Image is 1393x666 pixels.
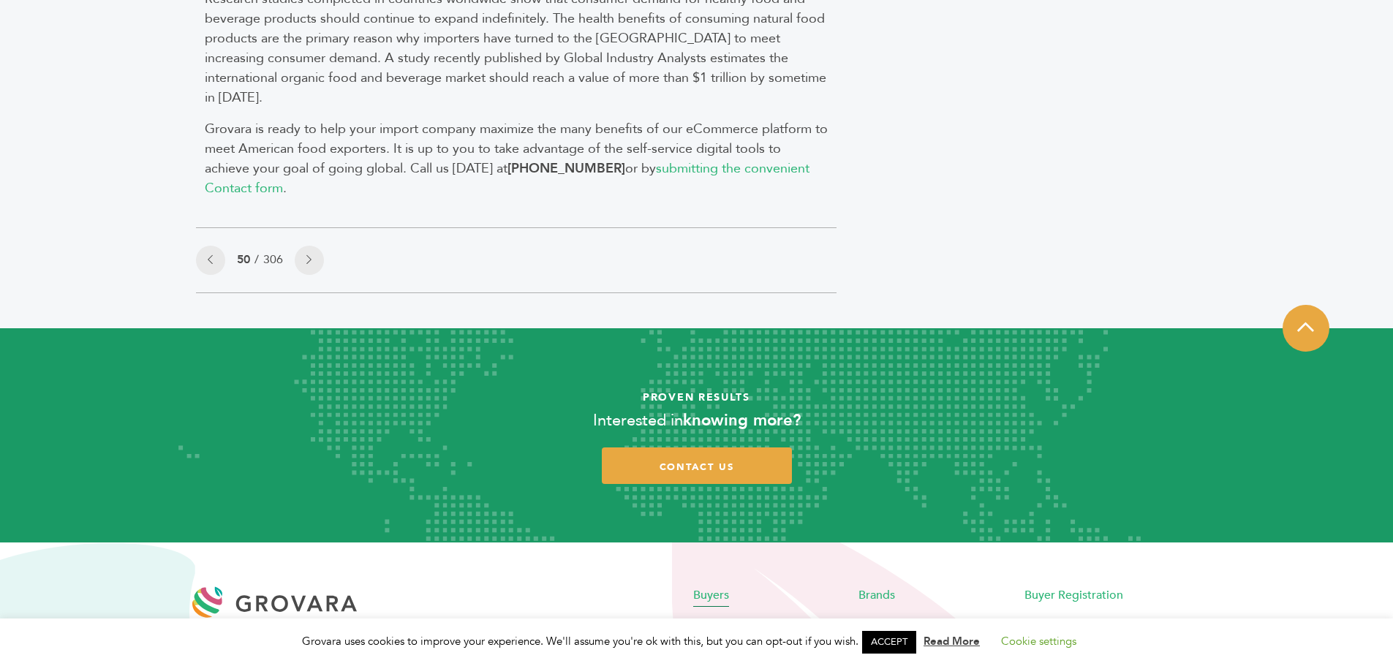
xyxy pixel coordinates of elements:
a: Read More [924,634,980,648]
span: Interested in [593,409,683,431]
span: / [250,251,263,268]
b: [PHONE_NUMBER] [507,159,625,178]
span: contact us [660,461,734,474]
a: Brand Registration [858,616,958,632]
span: 50 [237,251,250,268]
a: Help Center [1024,616,1090,632]
a: Brands [858,587,895,603]
a: 306 [263,251,283,268]
a: Buyers [693,587,729,603]
span: . [283,179,287,197]
span: Grovara uses cookies to improve your experience. We'll assume you're ok with this, but you can op... [302,634,1091,648]
a: Cookie settings [1001,634,1076,648]
a: ACCEPT [862,631,916,654]
a: Buyer Registration [1024,587,1123,603]
a: News [693,616,723,632]
a: submitting the convenient Contact form [205,159,809,197]
span: or by [625,159,656,178]
a: contact us [602,447,792,485]
span: Grovara is ready to help your import company maximize the many benefits of our eCommerce platform... [205,120,828,178]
